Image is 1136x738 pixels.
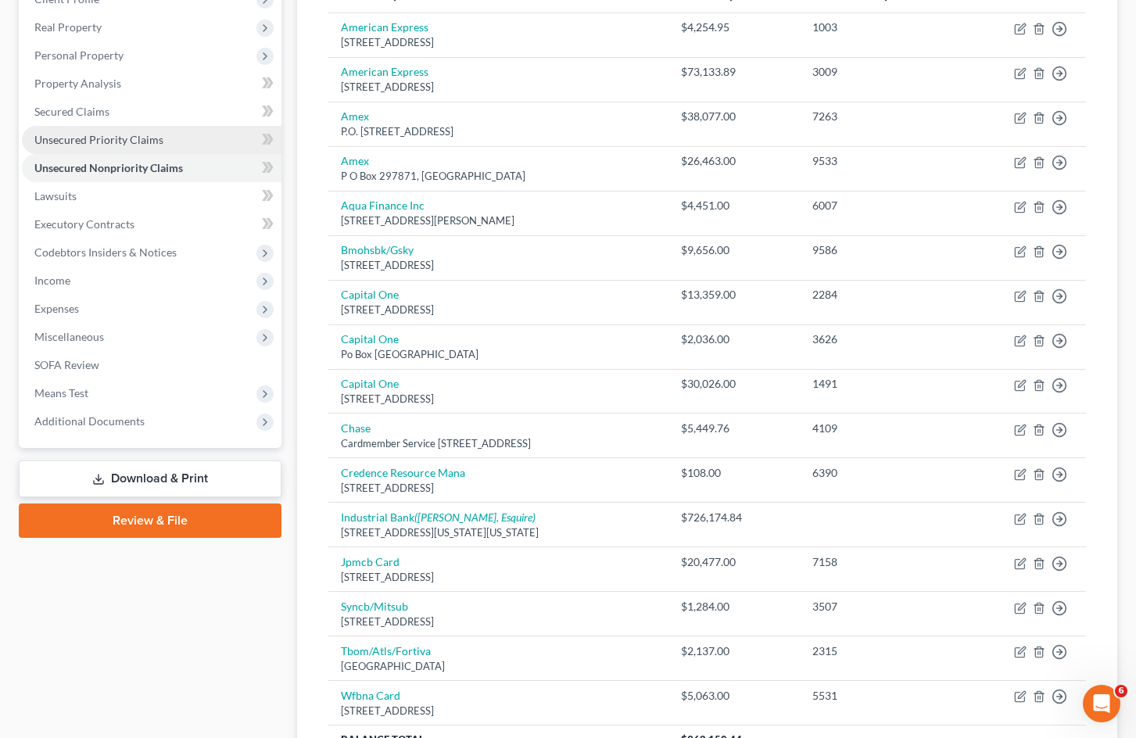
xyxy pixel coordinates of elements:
div: 7263 [812,109,944,124]
span: 6 [1115,685,1127,697]
div: 3507 [812,599,944,614]
a: Lawsuits [22,182,281,210]
span: Unsecured Nonpriority Claims [34,161,183,174]
span: Executory Contracts [34,217,134,231]
a: Credence Resource Mana [341,466,465,479]
span: Codebtors Insiders & Notices [34,245,177,259]
a: Unsecured Priority Claims [22,126,281,154]
a: Review & File [19,503,281,538]
div: P.O. [STREET_ADDRESS] [341,124,656,139]
div: P O Box 297871, [GEOGRAPHIC_DATA] [341,169,656,184]
a: Wfbna Card [341,689,400,702]
div: [STREET_ADDRESS] [341,258,656,273]
div: 6390 [812,465,944,481]
span: Lawsuits [34,189,77,202]
span: SOFA Review [34,358,99,371]
div: [STREET_ADDRESS] [341,303,656,317]
a: Property Analysis [22,70,281,98]
div: 2284 [812,287,944,303]
div: 7158 [812,554,944,570]
div: 2315 [812,643,944,659]
div: 3626 [812,331,944,347]
div: $1,284.00 [681,599,787,614]
div: [STREET_ADDRESS][US_STATE][US_STATE] [341,525,656,540]
span: Expenses [34,302,79,315]
div: 6007 [812,198,944,213]
a: Aqua Finance Inc [341,199,425,212]
a: Executory Contracts [22,210,281,238]
span: Secured Claims [34,105,109,118]
div: 5531 [812,688,944,704]
div: [STREET_ADDRESS] [341,392,656,407]
div: 9586 [812,242,944,258]
a: Bmohsbk/Gsky [341,243,414,256]
a: Amex [341,154,369,167]
div: $13,359.00 [681,287,787,303]
span: Income [34,274,70,287]
div: 1491 [812,376,944,392]
div: $108.00 [681,465,787,481]
a: Capital One [341,377,399,390]
div: $4,451.00 [681,198,787,213]
a: American Express [341,20,428,34]
a: Tbom/Atls/Fortiva [341,644,431,657]
div: $5,063.00 [681,688,787,704]
iframe: Intercom live chat [1083,685,1120,722]
div: [STREET_ADDRESS] [341,570,656,585]
a: SOFA Review [22,351,281,379]
div: 1003 [812,20,944,35]
div: $2,036.00 [681,331,787,347]
a: Syncb/Mitsub [341,600,408,613]
div: $9,656.00 [681,242,787,258]
div: $5,449.76 [681,421,787,436]
a: Jpmcb Card [341,555,400,568]
span: Personal Property [34,48,124,62]
a: Industrial Bank([PERSON_NAME], Esquire) [341,511,536,524]
div: [STREET_ADDRESS] [341,704,656,718]
a: Capital One [341,332,399,346]
a: American Express [341,65,428,78]
div: $726,174.84 [681,510,787,525]
div: $38,077.00 [681,109,787,124]
div: [STREET_ADDRESS] [341,35,656,50]
div: 3009 [812,64,944,80]
div: Po Box [GEOGRAPHIC_DATA] [341,347,656,362]
a: Download & Print [19,460,281,497]
a: Capital One [341,288,399,301]
i: ([PERSON_NAME], Esquire) [414,511,536,524]
span: Additional Documents [34,414,145,428]
div: Cardmember Service [STREET_ADDRESS] [341,436,656,451]
span: Real Property [34,20,102,34]
a: Amex [341,109,369,123]
a: Chase [341,421,371,435]
div: $30,026.00 [681,376,787,392]
div: $20,477.00 [681,554,787,570]
div: [STREET_ADDRESS][PERSON_NAME] [341,213,656,228]
span: Unsecured Priority Claims [34,133,163,146]
span: Miscellaneous [34,330,104,343]
div: [STREET_ADDRESS] [341,481,656,496]
div: $26,463.00 [681,153,787,169]
span: Means Test [34,386,88,399]
a: Unsecured Nonpriority Claims [22,154,281,182]
div: [GEOGRAPHIC_DATA] [341,659,656,674]
div: 9533 [812,153,944,169]
a: Secured Claims [22,98,281,126]
div: $73,133.89 [681,64,787,80]
div: $2,137.00 [681,643,787,659]
span: Property Analysis [34,77,121,90]
div: 4109 [812,421,944,436]
div: $4,254.95 [681,20,787,35]
div: [STREET_ADDRESS] [341,80,656,95]
div: [STREET_ADDRESS] [341,614,656,629]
